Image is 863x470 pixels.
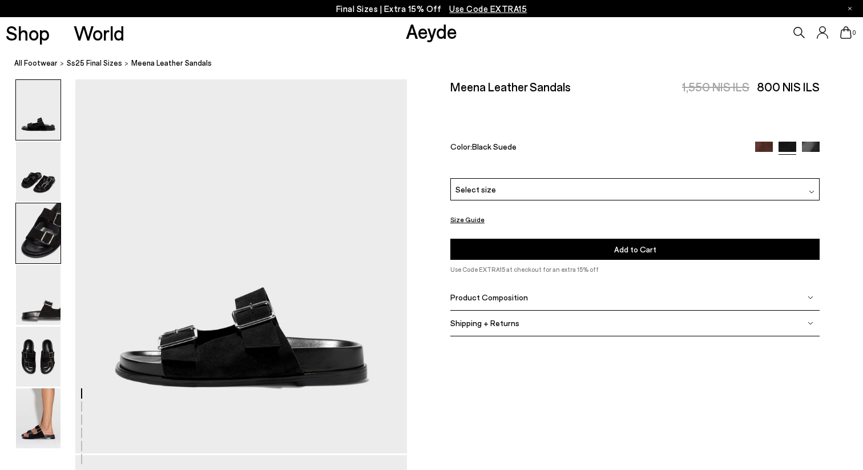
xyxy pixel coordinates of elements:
[450,318,519,328] span: Shipping + Returns
[472,141,517,151] span: Black Suede
[450,264,820,275] p: Use Code EXTRA15 at checkout for an extra 15% off
[131,57,212,69] span: Meena Leather Sandals
[16,80,61,140] img: Meena Leather Sandals - Image 1
[614,244,656,254] span: Add to Cart
[450,212,485,227] button: Size Guide
[67,57,122,69] a: Ss25 Final Sizes
[16,142,61,202] img: Meena Leather Sandals - Image 2
[14,57,58,69] a: All Footwear
[808,295,813,300] img: svg%3E
[450,239,820,260] button: Add to Cart
[455,183,496,195] span: Select size
[6,23,50,43] a: Shop
[450,79,571,94] h2: Meena Leather Sandals
[450,292,528,302] span: Product Composition
[74,23,124,43] a: World
[16,265,61,325] img: Meena Leather Sandals - Image 4
[16,388,61,448] img: Meena Leather Sandals - Image 6
[336,2,527,16] p: Final Sizes | Extra 15% Off
[682,79,749,94] span: 1,550 NIS ILS
[449,3,527,14] span: Navigate to /collections/ss25-final-sizes
[16,327,61,387] img: Meena Leather Sandals - Image 5
[406,19,457,43] a: Aeyde
[757,79,820,94] span: 800 NIS ILS
[852,30,857,36] span: 0
[808,320,813,326] img: svg%3E
[450,141,743,154] div: Color:
[16,203,61,263] img: Meena Leather Sandals - Image 3
[840,26,852,39] a: 0
[67,58,122,67] span: Ss25 Final Sizes
[809,188,814,194] img: svg%3E
[14,48,863,79] nav: breadcrumb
